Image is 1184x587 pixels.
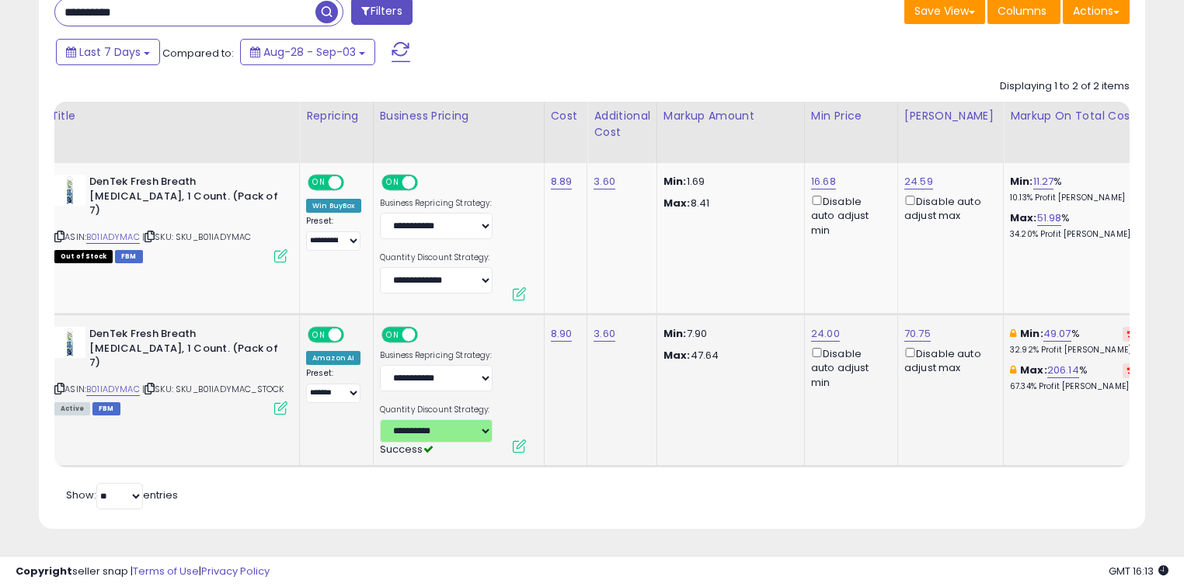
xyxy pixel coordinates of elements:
[240,39,375,65] button: Aug-28 - Sep-03
[16,564,72,578] strong: Copyright
[1010,211,1139,240] div: %
[16,564,270,579] div: seller snap | |
[811,345,886,390] div: Disable auto adjust min
[904,193,991,223] div: Disable auto adjust max
[594,326,615,342] a: 3.60
[1010,193,1139,203] p: 10.13% Profit [PERSON_NAME]
[663,175,792,189] p: 1.69
[380,198,493,209] label: Business Repricing Strategy:
[380,252,493,263] label: Quantity Discount Strategy:
[306,351,360,365] div: Amazon AI
[551,326,573,342] a: 8.90
[1010,345,1139,356] p: 32.92% Profit [PERSON_NAME]
[86,231,140,244] a: B01IADYMAC
[92,402,120,415] span: FBM
[663,196,691,210] strong: Max:
[89,327,278,374] b: DenTek Fresh Breath [MEDICAL_DATA], 1 Count. (Pack of 7)
[263,44,356,60] span: Aug-28 - Sep-03
[54,402,90,415] span: All listings currently available for purchase on Amazon
[380,442,434,457] span: Success
[380,405,493,415] label: Quantity Discount Strategy:
[54,175,85,206] img: 41gNf5EUHxL._SL40_.jpg
[54,327,85,358] img: 41gNf5EUHxL._SL40_.jpg
[54,327,287,413] div: ASIN:
[201,564,270,578] a: Privacy Policy
[383,176,402,189] span: ON
[1043,326,1071,342] a: 49.07
[1010,174,1033,189] b: Min:
[306,199,361,213] div: Win BuyBox
[380,108,538,124] div: Business Pricing
[904,326,931,342] a: 70.75
[1020,326,1043,341] b: Min:
[56,39,160,65] button: Last 7 Days
[1033,174,1054,189] a: 11.27
[1109,564,1168,578] span: 2025-09-12 16:13 GMT
[1010,175,1139,203] div: %
[306,368,361,403] div: Preset:
[66,488,178,502] span: Show: entries
[89,175,278,222] b: DenTek Fresh Breath [MEDICAL_DATA], 1 Count. (Pack of 7)
[811,326,840,342] a: 24.00
[50,108,293,124] div: Title
[54,175,287,261] div: ASIN:
[1010,327,1139,356] div: %
[663,108,798,124] div: Markup Amount
[1037,210,1062,226] a: 51.98
[594,174,615,189] a: 3.60
[811,193,886,238] div: Disable auto adjust min
[1010,108,1144,124] div: Markup on Total Cost
[904,108,997,124] div: [PERSON_NAME]
[663,348,691,363] strong: Max:
[1010,229,1139,240] p: 34.20% Profit [PERSON_NAME]
[551,108,581,124] div: Cost
[811,174,836,189] a: 16.68
[306,216,361,251] div: Preset:
[86,383,140,396] a: B01IADYMAC
[342,328,367,342] span: OFF
[904,345,991,375] div: Disable auto adjust max
[54,250,113,263] span: All listings that are currently out of stock and unavailable for purchase on Amazon
[306,108,367,124] div: Repricing
[415,328,440,342] span: OFF
[142,231,252,243] span: | SKU: SKU_B01IADYMAC
[663,174,687,189] strong: Min:
[309,176,329,189] span: ON
[1000,79,1130,94] div: Displaying 1 to 2 of 2 items
[79,44,141,60] span: Last 7 Days
[998,3,1046,19] span: Columns
[342,176,367,189] span: OFF
[115,250,143,263] span: FBM
[594,108,650,141] div: Additional Cost
[142,383,284,395] span: | SKU: SKU_B01IADYMAC_STOCK
[663,326,687,341] strong: Min:
[1010,381,1139,392] p: 67.34% Profit [PERSON_NAME]
[663,196,792,210] p: 8.41
[415,176,440,189] span: OFF
[663,349,792,363] p: 47.64
[133,564,199,578] a: Terms of Use
[1020,363,1047,377] b: Max:
[1010,210,1037,225] b: Max:
[551,174,573,189] a: 8.89
[380,350,493,361] label: Business Repricing Strategy:
[663,327,792,341] p: 7.90
[383,328,402,342] span: ON
[904,174,933,189] a: 24.59
[1010,363,1139,392] div: %
[309,328,329,342] span: ON
[162,46,234,61] span: Compared to:
[811,108,891,124] div: Min Price
[1047,363,1079,378] a: 206.14
[1004,102,1151,163] th: The percentage added to the cost of goods (COGS) that forms the calculator for Min & Max prices.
